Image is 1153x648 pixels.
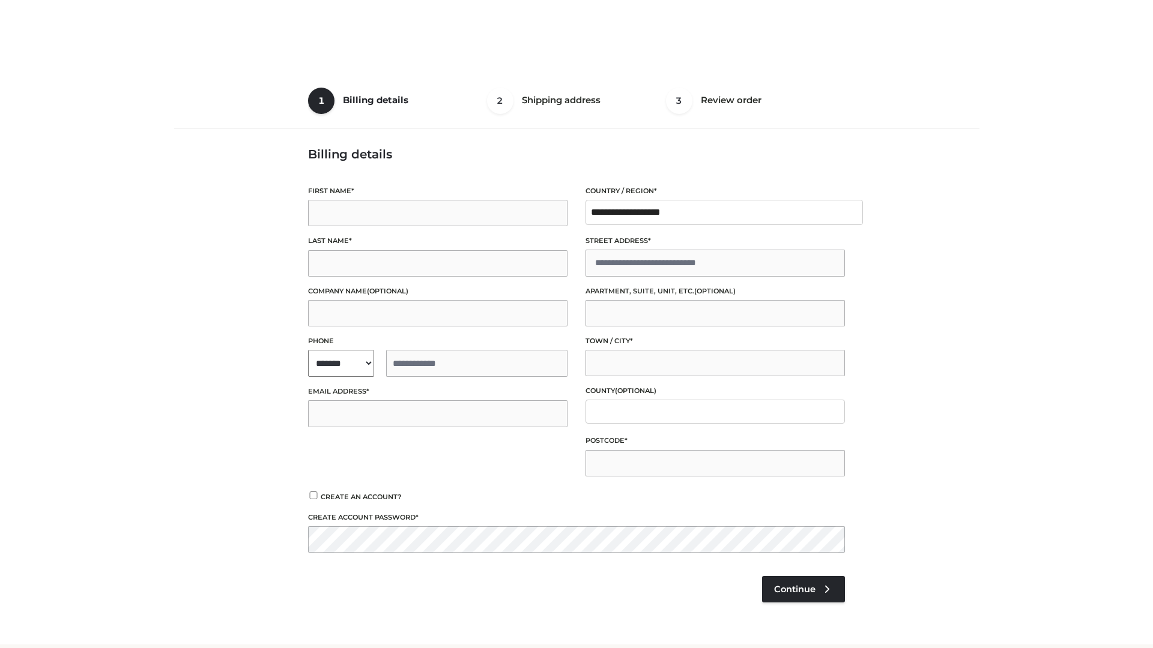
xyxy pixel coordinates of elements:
a: Continue [762,576,845,602]
input: Create an account? [308,491,319,499]
span: 3 [666,88,692,114]
label: First name [308,185,567,197]
span: (optional) [615,386,656,395]
span: Review order [701,94,761,106]
span: Continue [774,584,816,595]
h3: Billing details [308,147,845,161]
label: Street address [586,235,845,247]
span: Billing details [343,94,408,106]
label: Postcode [586,435,845,446]
span: 2 [487,88,513,114]
span: (optional) [694,287,736,295]
label: Create account password [308,512,845,523]
label: Phone [308,335,567,347]
span: Shipping address [522,94,601,106]
label: Last name [308,235,567,247]
span: 1 [308,88,334,114]
label: County [586,385,845,397]
label: Apartment, suite, unit, etc. [586,286,845,297]
span: (optional) [367,287,408,295]
label: Town / City [586,335,845,347]
label: Company name [308,286,567,297]
span: Create an account? [321,493,402,501]
label: Country / Region [586,185,845,197]
label: Email address [308,386,567,397]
